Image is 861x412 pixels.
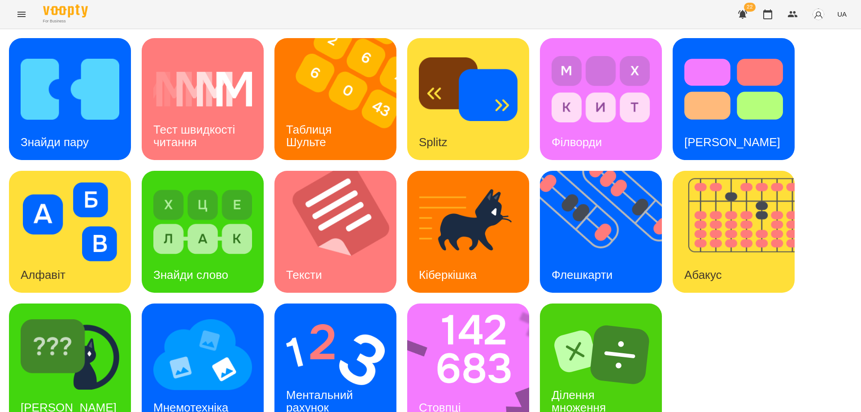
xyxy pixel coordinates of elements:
img: Ділення множення [552,315,650,394]
img: Тест швидкості читання [153,50,252,129]
a: Знайди паруЗнайди пару [9,38,131,160]
a: Тест швидкості читанняТест швидкості читання [142,38,264,160]
a: КіберкішкаКіберкішка [407,171,529,293]
img: Voopty Logo [43,4,88,17]
img: Мнемотехніка [153,315,252,394]
a: SplitzSplitz [407,38,529,160]
img: Абакус [673,171,806,293]
a: Таблиця ШультеТаблиця Шульте [274,38,396,160]
button: Menu [11,4,32,25]
a: АбакусАбакус [673,171,795,293]
a: ФілвордиФілворди [540,38,662,160]
img: Знайди пару [21,50,119,129]
a: АлфавітАлфавіт [9,171,131,293]
button: UA [834,6,850,22]
h3: Флешкарти [552,268,613,282]
img: Знайди слово [153,182,252,261]
a: Знайди словоЗнайди слово [142,171,264,293]
h3: Тест швидкості читання [153,123,238,148]
img: Кіберкішка [419,182,517,261]
h3: Тексти [286,268,322,282]
h3: Кіберкішка [419,268,477,282]
span: 22 [744,3,756,12]
h3: Алфавіт [21,268,65,282]
img: Філворди [552,50,650,129]
h3: [PERSON_NAME] [684,135,780,149]
h3: Знайди слово [153,268,228,282]
a: Тест Струпа[PERSON_NAME] [673,38,795,160]
img: Тексти [274,171,408,293]
h3: Таблиця Шульте [286,123,335,148]
img: Знайди Кіберкішку [21,315,119,394]
span: UA [837,9,847,19]
h3: Splitz [419,135,448,149]
a: ТекстиТексти [274,171,396,293]
img: Алфавіт [21,182,119,261]
h3: Знайди пару [21,135,89,149]
img: Тест Струпа [684,50,783,129]
span: For Business [43,18,88,24]
img: Таблиця Шульте [274,38,408,160]
img: avatar_s.png [812,8,825,21]
img: Флешкарти [540,171,673,293]
h3: Філворди [552,135,602,149]
a: ФлешкартиФлешкарти [540,171,662,293]
img: Ментальний рахунок [286,315,385,394]
img: Splitz [419,50,517,129]
h3: Абакус [684,268,722,282]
